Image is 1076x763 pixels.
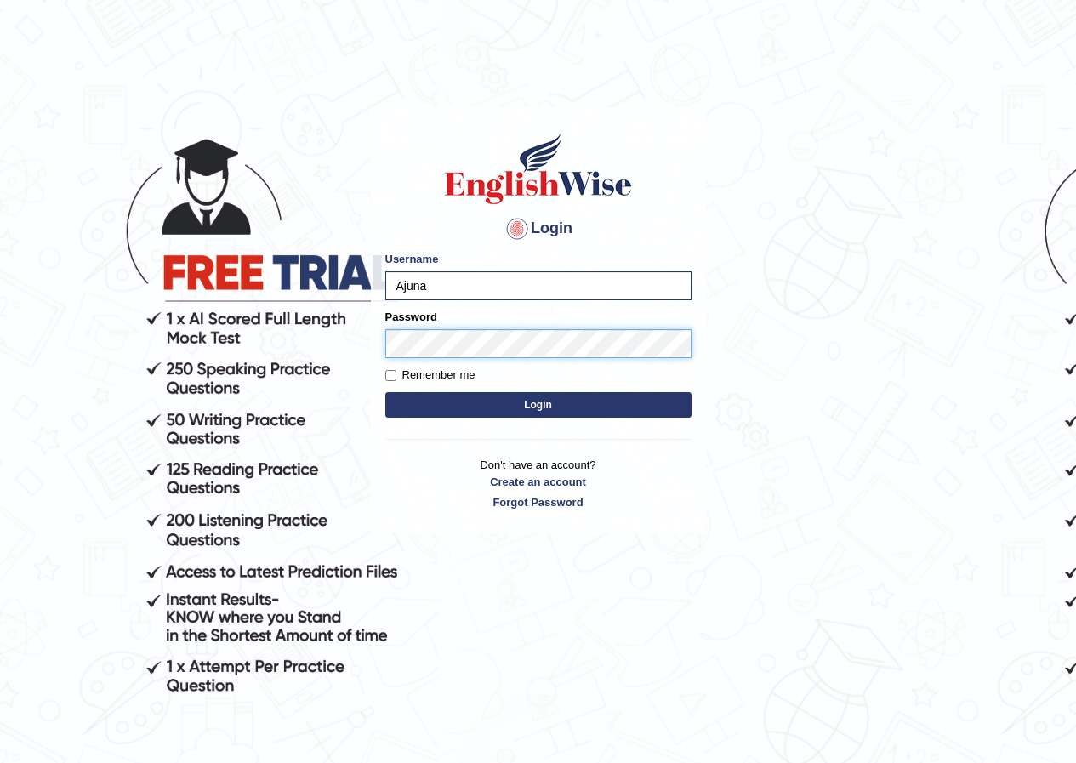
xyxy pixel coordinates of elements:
a: Create an account [385,474,692,490]
label: Remember me [385,367,475,384]
a: Forgot Password [385,494,692,510]
img: Logo of English Wise sign in for intelligent practice with AI [441,130,635,207]
label: Password [385,309,437,325]
label: Username [385,251,439,267]
button: Login [385,392,692,418]
h4: Login [385,215,692,242]
p: Don't have an account? [385,457,692,510]
input: Remember me [385,370,396,381]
